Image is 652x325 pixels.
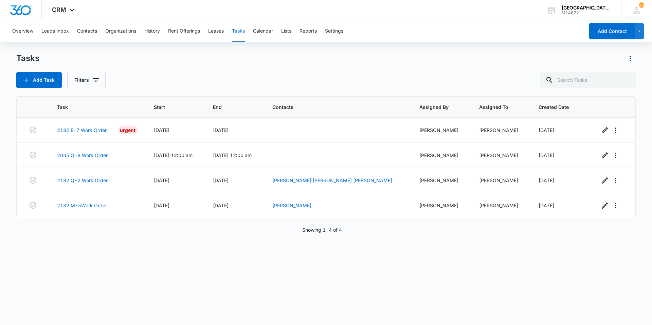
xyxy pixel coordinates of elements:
[213,103,246,111] span: End
[419,177,463,184] div: [PERSON_NAME]
[589,23,635,39] button: Add Contact
[325,20,343,42] button: Settings
[57,103,128,111] span: Task
[639,2,644,8] div: notifications count
[272,177,392,183] a: [PERSON_NAME] [PERSON_NAME] [PERSON_NAME]
[302,226,342,233] p: Showing 1-4 of 4
[479,127,523,134] div: [PERSON_NAME]
[562,11,611,15] div: account id
[154,103,187,111] span: Start
[154,203,169,208] span: [DATE]
[539,203,554,208] span: [DATE]
[539,127,554,133] span: [DATE]
[300,20,317,42] button: Reports
[479,152,523,159] div: [PERSON_NAME]
[41,20,69,42] button: Leads Inbox
[52,6,66,13] span: CRM
[253,20,273,42] button: Calendar
[281,20,291,42] button: Lists
[479,103,513,111] span: Assigned To
[213,177,229,183] span: [DATE]
[16,72,62,88] button: Add Task
[118,126,138,134] div: Urgent
[213,152,252,158] span: [DATE] 12:00 am
[479,177,523,184] div: [PERSON_NAME]
[419,127,463,134] div: [PERSON_NAME]
[208,20,224,42] button: Leases
[213,127,229,133] span: [DATE]
[232,20,245,42] button: Tasks
[12,20,33,42] button: Overview
[57,152,108,159] a: 2035 Q-8 Work Order
[67,72,106,88] button: Filters
[57,127,107,134] a: 2182 E-7 Work Order
[540,72,636,88] input: Search Tasks
[419,202,463,209] div: [PERSON_NAME]
[213,203,229,208] span: [DATE]
[154,177,169,183] span: [DATE]
[419,103,453,111] span: Assigned By
[105,20,136,42] button: Organizations
[539,103,573,111] span: Created Date
[272,103,393,111] span: Contacts
[625,53,636,64] button: Actions
[144,20,160,42] button: History
[562,5,611,11] div: account name
[272,203,311,208] a: [PERSON_NAME]
[57,177,108,184] a: 2182 Q-2 Work Order
[16,53,39,63] h1: Tasks
[168,20,200,42] button: Rent Offerings
[479,202,523,209] div: [PERSON_NAME]
[539,152,554,158] span: [DATE]
[57,202,107,209] a: 2182 M-5Work Order
[639,2,644,8] span: 25
[539,177,554,183] span: [DATE]
[154,127,169,133] span: [DATE]
[419,152,463,159] div: [PERSON_NAME]
[77,20,97,42] button: Contacts
[154,152,193,158] span: [DATE] 12:00 am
